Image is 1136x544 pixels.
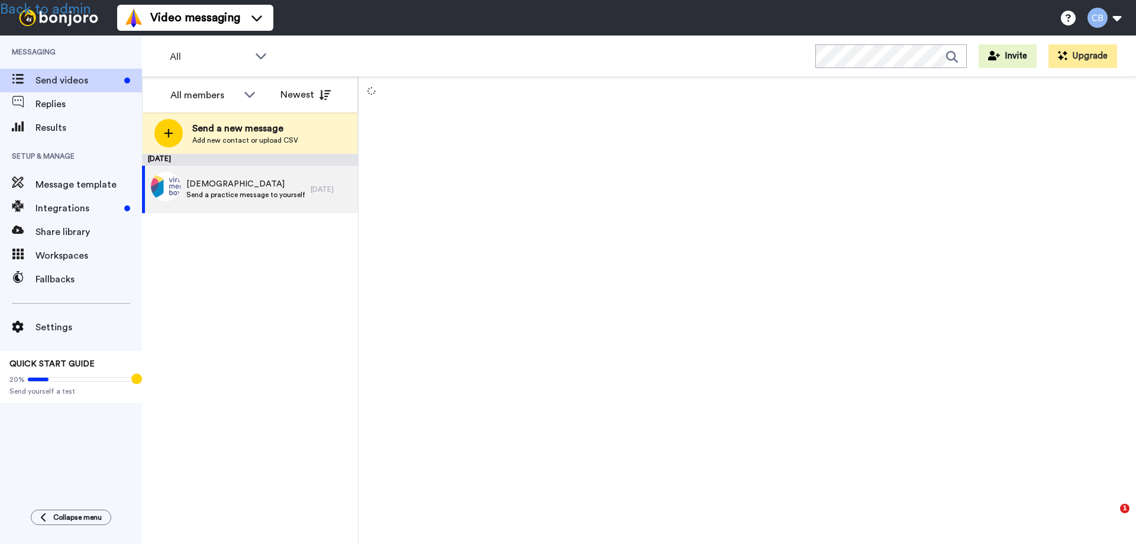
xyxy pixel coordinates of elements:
[35,201,120,215] span: Integrations
[9,387,133,396] span: Send yourself a test
[170,50,249,64] span: All
[151,172,180,201] img: ad10e1bb-0d0b-4c25-9b54-838cfd30947b.png
[1048,44,1117,68] button: Upgrade
[186,190,305,199] span: Send a practice message to yourself
[186,178,305,190] span: [DEMOGRAPHIC_DATA]
[35,121,142,135] span: Results
[35,97,142,111] span: Replies
[192,136,298,145] span: Add new contact or upload CSV
[131,374,142,384] div: Tooltip anchor
[35,249,142,263] span: Workspaces
[1096,504,1124,532] iframe: Intercom live chat
[1120,504,1129,513] span: 1
[311,185,352,194] div: [DATE]
[53,513,102,522] span: Collapse menu
[35,178,142,192] span: Message template
[35,272,142,287] span: Fallbacks
[35,73,120,88] span: Send videos
[124,8,143,27] img: vm-color.svg
[35,320,142,334] span: Settings
[31,510,111,525] button: Collapse menu
[9,375,25,384] span: 20%
[142,154,358,166] div: [DATE]
[9,360,95,368] span: QUICK START GUIDE
[35,225,142,239] span: Share library
[170,88,238,102] div: All members
[272,83,340,107] button: Newest
[192,121,298,136] span: Send a new message
[979,44,1037,68] button: Invite
[150,9,240,26] span: Video messaging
